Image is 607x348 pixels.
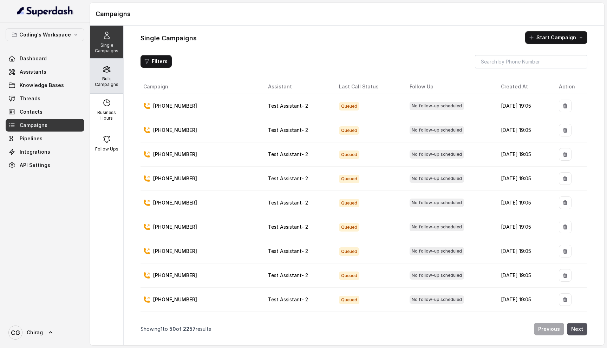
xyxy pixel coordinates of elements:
[6,79,84,92] a: Knowledge Bases
[495,288,553,312] td: [DATE] 19:05
[27,329,43,336] span: Chirag
[534,323,564,335] button: Previous
[20,108,43,115] span: Contacts
[268,103,308,109] span: Test Assistant- 2
[6,106,84,118] a: Contacts
[6,132,84,145] a: Pipelines
[153,272,197,279] p: [PHONE_NUMBER]
[161,326,163,332] span: 1
[183,326,196,332] span: 2257
[410,150,464,159] span: No follow-up scheduled
[339,247,359,256] span: Queued
[141,326,211,333] p: Showing to of results
[153,151,197,158] p: [PHONE_NUMBER]
[20,68,46,75] span: Assistants
[339,199,359,207] span: Queued
[141,55,172,68] button: Filters
[495,215,553,239] td: [DATE] 19:05
[153,223,197,230] p: [PHONE_NUMBER]
[495,263,553,288] td: [DATE] 19:05
[6,28,84,41] button: Coding's Workspace
[95,146,118,152] p: Follow Ups
[20,95,40,102] span: Threads
[141,80,262,94] th: Campaign
[339,296,359,304] span: Queued
[6,52,84,65] a: Dashboard
[495,118,553,142] td: [DATE] 19:05
[333,80,404,94] th: Last Call Status
[93,110,120,121] p: Business Hours
[410,199,464,207] span: No follow-up scheduled
[20,122,47,129] span: Campaigns
[410,223,464,231] span: No follow-up scheduled
[339,102,359,111] span: Queued
[410,247,464,255] span: No follow-up scheduled
[339,150,359,159] span: Queued
[20,148,50,155] span: Integrations
[339,126,359,135] span: Queued
[268,127,308,133] span: Test Assistant- 2
[20,162,50,169] span: API Settings
[11,329,20,336] text: CG
[268,296,308,302] span: Test Assistant- 2
[268,151,308,157] span: Test Assistant- 2
[20,82,64,89] span: Knowledge Bases
[495,167,553,191] td: [DATE] 19:05
[20,55,47,62] span: Dashboard
[153,102,197,109] p: [PHONE_NUMBER]
[153,175,197,182] p: [PHONE_NUMBER]
[525,31,587,44] button: Start Campaign
[153,296,197,303] p: [PHONE_NUMBER]
[17,6,73,17] img: light.svg
[6,66,84,78] a: Assistants
[20,135,43,142] span: Pipelines
[404,80,495,94] th: Follow Up
[553,80,587,94] th: Action
[153,199,197,206] p: [PHONE_NUMBER]
[268,224,308,230] span: Test Assistant- 2
[268,175,308,181] span: Test Assistant- 2
[268,272,308,278] span: Test Assistant- 2
[495,312,553,336] td: [DATE] 19:04
[567,323,587,335] button: Next
[93,76,120,87] p: Bulk Campaigns
[495,191,553,215] td: [DATE] 19:05
[495,80,553,94] th: Created At
[475,55,587,68] input: Search by Phone Number
[339,175,359,183] span: Queued
[339,272,359,280] span: Queued
[495,239,553,263] td: [DATE] 19:05
[410,271,464,280] span: No follow-up scheduled
[141,33,197,44] h1: Single Campaigns
[153,127,197,134] p: [PHONE_NUMBER]
[339,223,359,232] span: Queued
[19,31,71,39] p: Coding's Workspace
[262,80,334,94] th: Assistant
[6,119,84,132] a: Campaigns
[141,319,587,340] nav: Pagination
[268,248,308,254] span: Test Assistant- 2
[96,8,599,20] h1: Campaigns
[495,142,553,167] td: [DATE] 19:05
[268,200,308,206] span: Test Assistant- 2
[410,102,464,110] span: No follow-up scheduled
[6,92,84,105] a: Threads
[6,323,84,342] a: Chirag
[410,126,464,134] span: No follow-up scheduled
[153,248,197,255] p: [PHONE_NUMBER]
[410,174,464,183] span: No follow-up scheduled
[6,146,84,158] a: Integrations
[6,159,84,172] a: API Settings
[169,326,176,332] span: 50
[93,42,120,54] p: Single Campaigns
[410,295,464,304] span: No follow-up scheduled
[495,94,553,118] td: [DATE] 19:05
